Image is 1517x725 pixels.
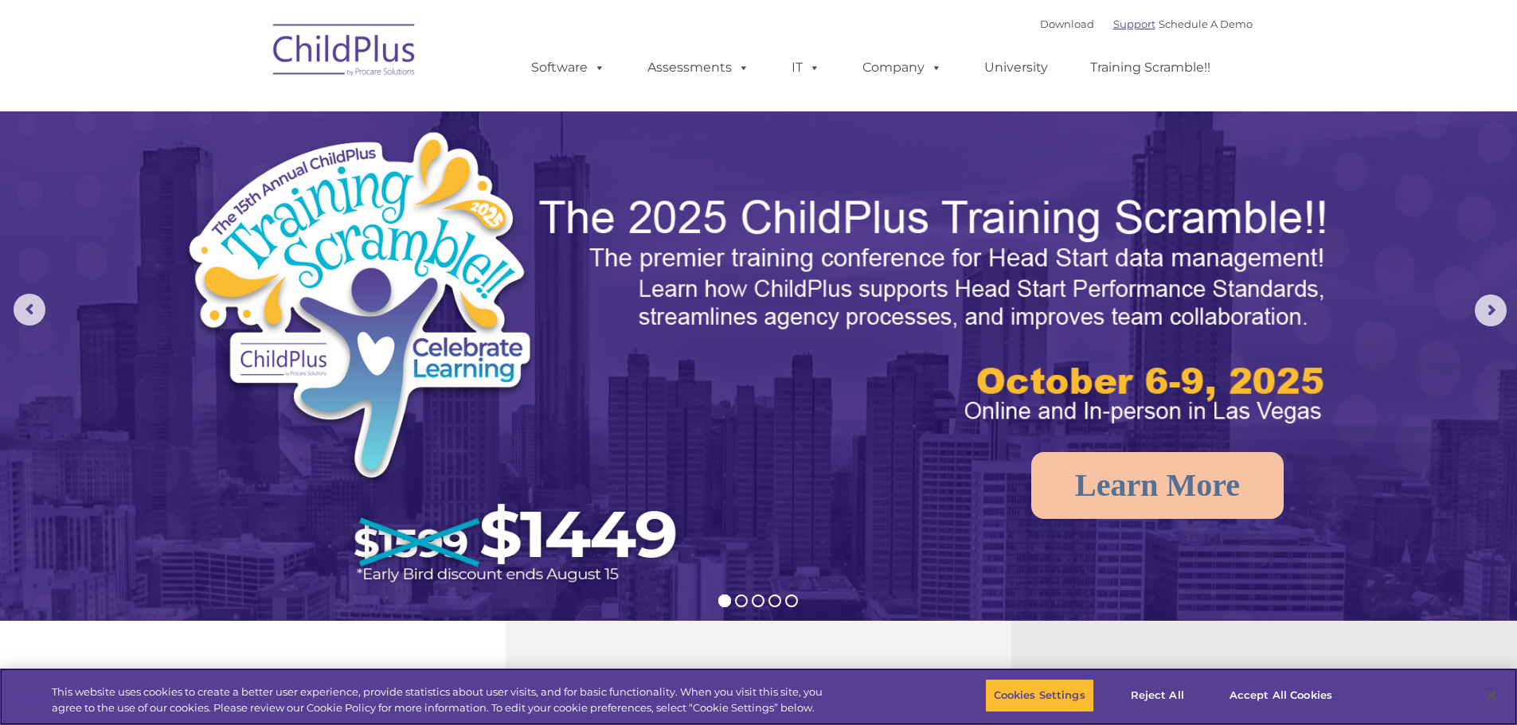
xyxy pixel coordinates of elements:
a: Company [846,52,958,84]
a: Learn More [1031,452,1284,519]
img: ChildPlus by Procare Solutions [265,13,424,92]
a: University [968,52,1064,84]
a: Training Scramble!! [1074,52,1226,84]
div: This website uses cookies to create a better user experience, provide statistics about user visit... [52,684,835,715]
a: Support [1113,18,1155,30]
font: | [1040,18,1253,30]
button: Close [1474,678,1509,713]
a: Software [515,52,621,84]
button: Cookies Settings [985,679,1094,712]
button: Accept All Cookies [1221,679,1341,712]
a: Schedule A Demo [1159,18,1253,30]
span: Phone number [221,170,289,182]
a: Download [1040,18,1094,30]
button: Reject All [1108,679,1207,712]
a: Assessments [631,52,765,84]
a: IT [776,52,836,84]
span: Last name [221,105,270,117]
